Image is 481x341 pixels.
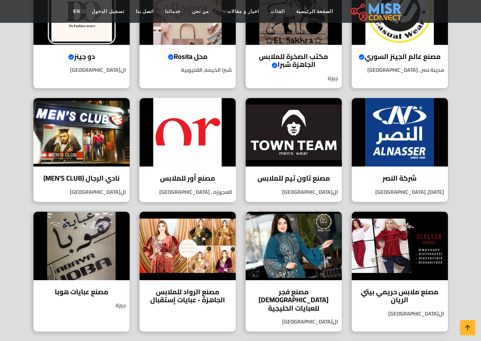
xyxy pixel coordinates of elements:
[246,212,342,280] img: مصنع فجر الإسلام للعبايات الخليجية
[265,4,291,19] a: الفئات
[251,52,336,69] h4: مكتب الصخرة للملابس الجاهزة شبرا
[251,288,336,312] h4: مصنع فجر [DEMOGRAPHIC_DATA] للعبايات الخليجية
[352,66,448,74] p: مدينة نصر , [GEOGRAPHIC_DATA]
[357,174,442,182] h4: شركة النصر
[68,4,86,19] a: EN
[68,54,74,60] svg: Verified account
[246,188,342,196] p: ال[GEOGRAPHIC_DATA]
[359,54,365,60] svg: Verified account
[352,98,448,167] img: شركة النصر
[246,75,342,82] p: جيزة
[227,8,259,15] span: اخبار و مقالات
[29,98,135,202] a: نادي الرجال (MEN'S CLUB) نادي الرجال (MEN'S CLUB) ال[GEOGRAPHIC_DATA]
[135,211,241,332] a: مصنع الرواد للملابس الجاهزة - عبايات إستقبال مصنع الرواد للملابس الجاهزة - عبايات إستقبال
[352,188,448,196] p: [DATE], [GEOGRAPHIC_DATA]
[241,98,347,202] a: مصنع تاون تيم للملابس مصنع تاون تيم للملابس ال[GEOGRAPHIC_DATA]
[86,4,130,19] a: تسجيل الدخول
[271,62,278,68] svg: Verified account
[352,310,448,318] p: ال[GEOGRAPHIC_DATA]
[33,98,130,167] img: نادي الرجال (MEN'S CLUB)
[39,174,124,182] h4: نادي الرجال (MEN'S CLUB)
[246,318,342,326] p: ال[GEOGRAPHIC_DATA]
[186,4,214,19] a: من نحن
[357,52,442,61] h4: مصنع عالم الجينز السوري
[140,188,236,196] p: العجوزه , [GEOGRAPHIC_DATA]
[145,288,230,304] h4: مصنع الرواد للملابس الجاهزة - عبايات إستقبال
[246,98,342,167] img: مصنع تاون تيم للملابس
[145,52,230,61] h4: محل Rosita
[33,66,130,74] p: ال[GEOGRAPHIC_DATA]
[351,2,402,21] img: main.misr_connect
[140,66,236,74] p: شبرا الخيمه, القليوبية
[135,98,241,202] a: مصنع أور للملابس مصنع أور للملابس العجوزه , [GEOGRAPHIC_DATA]
[352,212,448,280] img: مصنع ملابس حريمي بيتي الريان
[33,212,130,280] img: مصنع عبايات هوبا
[291,4,339,19] a: الصفحة الرئيسية
[347,211,453,332] a: مصنع ملابس حريمي بيتي الريان مصنع ملابس حريمي بيتي الريان ال[GEOGRAPHIC_DATA]
[39,52,124,61] h4: دو جينز
[33,301,130,309] p: جيزة
[145,174,230,182] h4: مصنع أور للملابس
[214,4,265,19] a: اخبار و مقالات
[357,288,442,304] h4: مصنع ملابس حريمي بيتي الريان
[29,211,135,332] a: مصنع عبايات هوبا مصنع عبايات هوبا جيزة
[130,4,159,19] a: اتصل بنا
[251,174,336,182] h4: مصنع تاون تيم للملابس
[39,288,124,296] h4: مصنع عبايات هوبا
[33,188,130,196] p: ال[GEOGRAPHIC_DATA]
[168,54,174,60] svg: Verified account
[159,4,186,19] a: خدماتنا
[140,98,236,167] img: مصنع أور للملابس
[241,211,347,332] a: مصنع فجر الإسلام للعبايات الخليجية مصنع فجر [DEMOGRAPHIC_DATA] للعبايات الخليجية ال[GEOGRAPHIC_DATA]
[140,212,236,280] img: مصنع الرواد للملابس الجاهزة - عبايات إستقبال
[347,98,453,202] a: شركة النصر شركة النصر [DATE], [GEOGRAPHIC_DATA]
